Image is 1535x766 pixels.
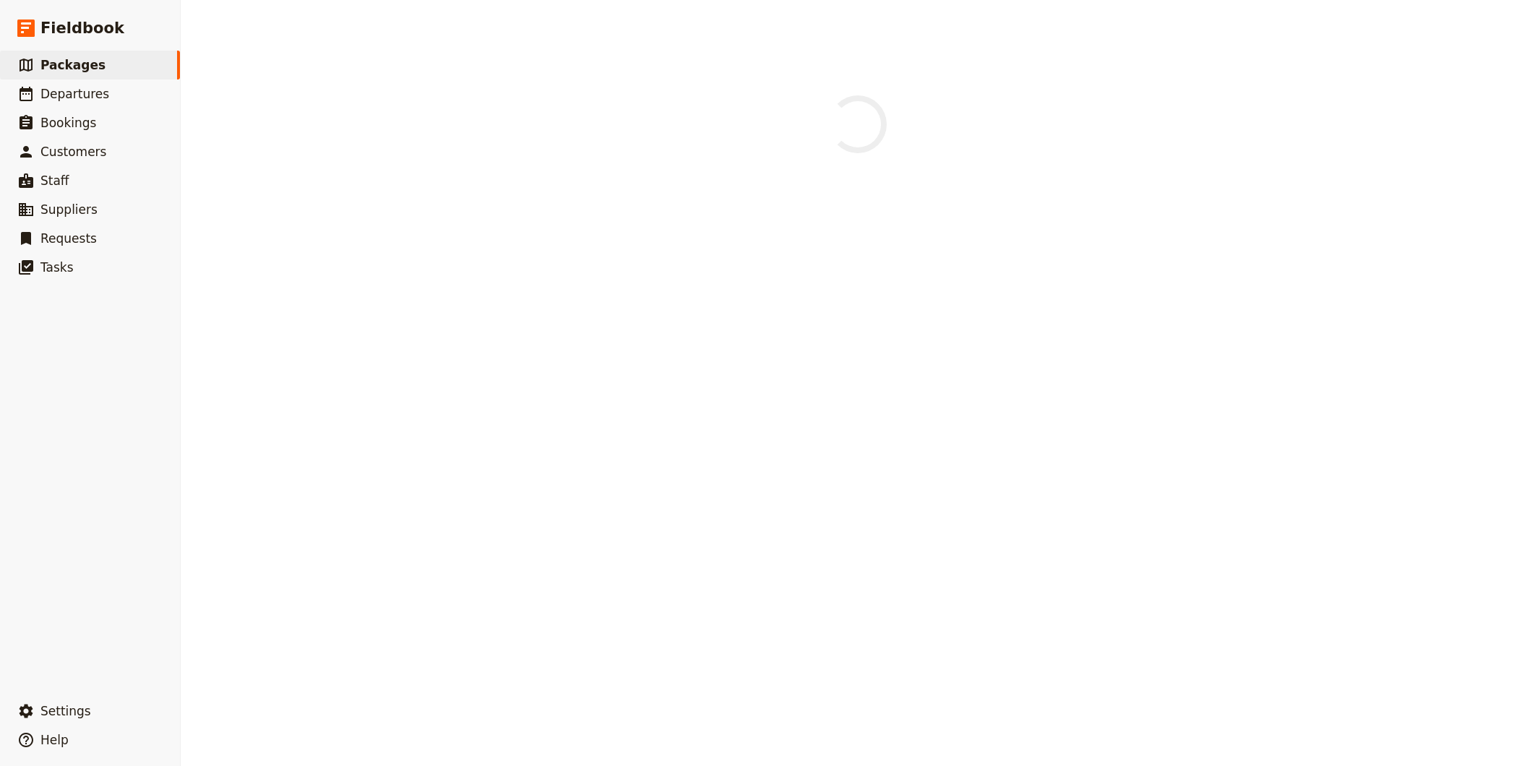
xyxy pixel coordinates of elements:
span: Tasks [40,260,74,275]
span: Fieldbook [40,17,124,39]
span: Customers [40,145,106,159]
span: Requests [40,231,97,246]
span: Packages [40,58,106,72]
span: Departures [40,87,109,101]
span: Bookings [40,116,96,130]
span: Staff [40,173,69,188]
span: Settings [40,704,91,718]
span: Suppliers [40,202,98,217]
span: Help [40,733,69,747]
